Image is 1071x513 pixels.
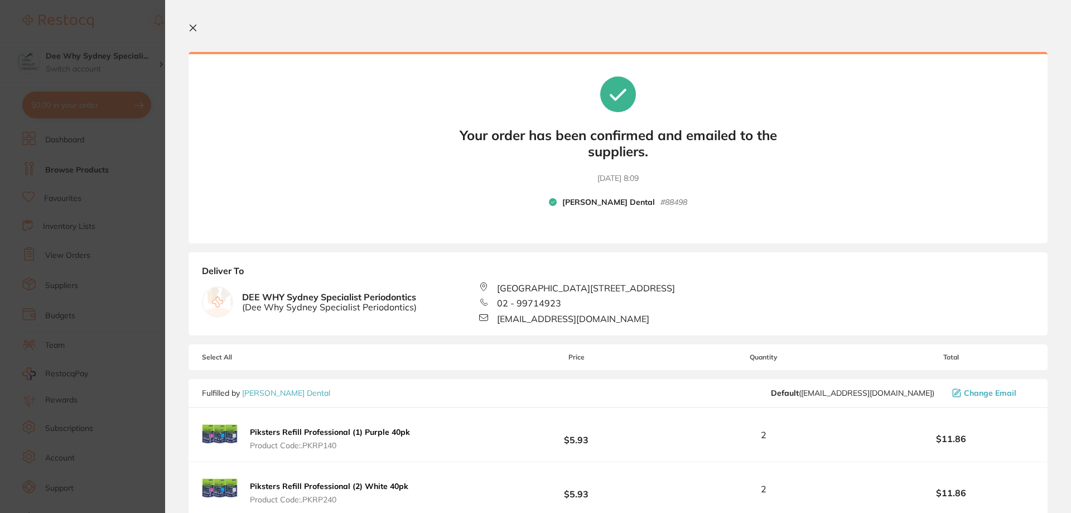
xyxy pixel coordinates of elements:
[868,488,1034,498] b: $11.86
[497,314,649,324] span: [EMAIL_ADDRESS][DOMAIN_NAME]
[868,353,1034,361] span: Total
[242,302,417,312] span: ( Dee Why Sydney Specialist Periodontics )
[250,495,408,504] span: Product Code: .PKRP240
[493,479,659,500] b: $5.93
[497,283,675,293] span: [GEOGRAPHIC_DATA][STREET_ADDRESS]
[562,198,655,208] b: [PERSON_NAME] Dental
[247,427,413,450] button: Piksters Refill Professional (1) Purple 40pk Product Code:.PKRP140
[761,430,766,440] span: 2
[868,434,1034,444] b: $11.86
[771,389,934,397] span: sales@piksters.com
[202,389,330,397] p: Fulfilled by
[242,388,330,398] a: [PERSON_NAME] Dental
[660,353,868,361] span: Quantity
[761,484,766,494] span: 2
[660,198,687,208] small: # 88498
[202,471,238,507] img: dTZkYWxnYg
[771,388,799,398] b: Default
[497,298,561,308] span: 02 - 99714923
[250,441,410,450] span: Product Code: .PKRP140
[202,417,238,453] img: bDNjNDJuNg
[202,353,313,361] span: Select All
[493,425,659,445] b: $5.93
[247,481,412,505] button: Piksters Refill Professional (2) White 40pk Product Code:.PKRP240
[202,287,233,317] img: empty.jpg
[202,266,1034,282] b: Deliver To
[250,481,408,491] b: Piksters Refill Professional (2) White 40pk
[451,127,785,160] b: Your order has been confirmed and emailed to the suppliers.
[964,389,1016,397] span: Change Email
[250,427,410,437] b: Piksters Refill Professional (1) Purple 40pk
[949,388,1034,398] button: Change Email
[493,353,659,361] span: Price
[242,292,417,313] b: DEE WHY Sydney Specialist Periodontics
